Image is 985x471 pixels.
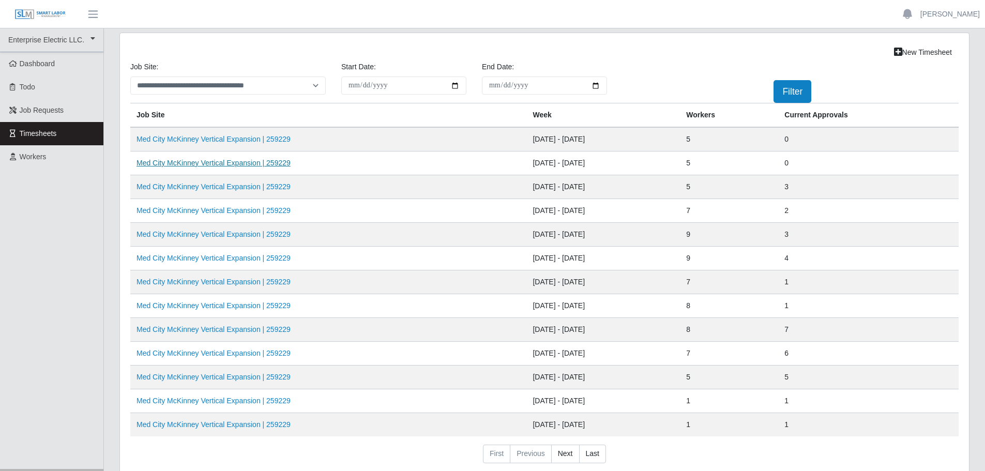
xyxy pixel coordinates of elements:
a: Next [551,445,580,463]
td: [DATE] - [DATE] [526,318,680,342]
td: 9 [680,247,778,270]
td: [DATE] - [DATE] [526,151,680,175]
a: Med City McKinney Vertical Expansion | 259229 [137,206,291,215]
td: 1 [778,270,959,294]
a: Med City McKinney Vertical Expansion | 259229 [137,349,291,357]
span: Todo [20,83,35,91]
td: 0 [778,151,959,175]
a: Last [579,445,606,463]
td: 5 [778,366,959,389]
button: Filter [774,80,811,103]
td: 5 [680,151,778,175]
td: [DATE] - [DATE] [526,127,680,151]
a: Med City McKinney Vertical Expansion | 259229 [137,420,291,429]
td: 1 [680,389,778,413]
td: 8 [680,294,778,318]
a: Med City McKinney Vertical Expansion | 259229 [137,183,291,191]
td: 1 [680,413,778,437]
td: [DATE] - [DATE] [526,342,680,366]
td: [DATE] - [DATE] [526,366,680,389]
span: Dashboard [20,59,55,68]
td: 5 [680,127,778,151]
a: Med City McKinney Vertical Expansion | 259229 [137,373,291,381]
a: Med City McKinney Vertical Expansion | 259229 [137,397,291,405]
td: 3 [778,175,959,199]
a: Med City McKinney Vertical Expansion | 259229 [137,301,291,310]
td: 1 [778,294,959,318]
label: Start Date: [341,62,376,72]
td: 7 [680,199,778,223]
td: [DATE] - [DATE] [526,175,680,199]
td: [DATE] - [DATE] [526,247,680,270]
td: [DATE] - [DATE] [526,199,680,223]
a: Med City McKinney Vertical Expansion | 259229 [137,159,291,167]
td: 5 [680,175,778,199]
td: 7 [680,342,778,366]
td: 6 [778,342,959,366]
a: New Timesheet [887,43,959,62]
a: Med City McKinney Vertical Expansion | 259229 [137,135,291,143]
label: job site: [130,62,158,72]
span: Job Requests [20,106,64,114]
td: 4 [778,247,959,270]
td: 9 [680,223,778,247]
td: [DATE] - [DATE] [526,270,680,294]
td: 1 [778,413,959,437]
th: Workers [680,103,778,128]
th: Week [526,103,680,128]
td: [DATE] - [DATE] [526,389,680,413]
a: Med City McKinney Vertical Expansion | 259229 [137,325,291,333]
td: 1 [778,389,959,413]
td: [DATE] - [DATE] [526,294,680,318]
a: Med City McKinney Vertical Expansion | 259229 [137,254,291,262]
a: Med City McKinney Vertical Expansion | 259229 [137,278,291,286]
span: Timesheets [20,129,57,138]
td: [DATE] - [DATE] [526,413,680,437]
td: 8 [680,318,778,342]
td: 7 [680,270,778,294]
td: 0 [778,127,959,151]
span: Workers [20,153,47,161]
td: 2 [778,199,959,223]
label: End Date: [482,62,514,72]
a: [PERSON_NAME] [920,9,980,20]
th: job site [130,103,526,128]
a: Med City McKinney Vertical Expansion | 259229 [137,230,291,238]
td: [DATE] - [DATE] [526,223,680,247]
img: SLM Logo [14,9,66,20]
td: 7 [778,318,959,342]
td: 5 [680,366,778,389]
td: 3 [778,223,959,247]
th: Current Approvals [778,103,959,128]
